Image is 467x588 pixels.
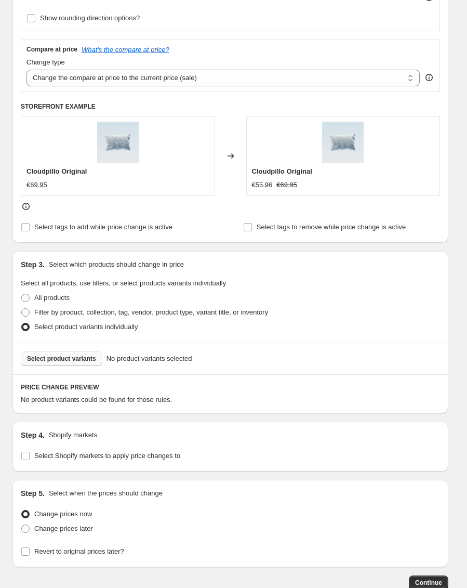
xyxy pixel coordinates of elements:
p: Select which products should change in price [49,259,184,270]
p: Shopify markets [49,430,97,440]
span: Select tags to add while price change is active [34,223,172,231]
span: All products [34,294,70,302]
div: €55.96 [252,180,273,190]
span: Select product variants [27,355,96,363]
img: single-cloudpillo-original_80x.jpg [97,122,139,163]
h3: Compare at price [26,45,77,54]
button: What's the compare at price? [82,46,169,54]
h6: STOREFRONT EXAMPLE [21,102,440,111]
span: No product variants selected [106,354,192,364]
strike: €69.95 [276,180,297,190]
p: Select when the prices should change [49,488,163,499]
span: Cloudpillo Original [252,167,312,175]
span: Show rounding direction options? [40,14,140,22]
button: Select product variants [21,351,102,366]
h2: Step 5. [21,488,45,499]
span: Select tags to remove while price change is active [257,223,406,231]
span: Change prices later [34,525,93,532]
span: Change type [26,58,65,66]
span: Change prices now [34,510,92,518]
span: Continue [415,579,442,587]
div: €69.95 [26,180,47,190]
span: No product variants could be found for those rules. [21,396,172,403]
span: Select Shopify markets to apply price changes to [34,452,180,460]
span: Revert to original prices later? [34,547,124,555]
div: help [424,72,434,83]
h2: Step 4. [21,430,45,440]
h6: PRICE CHANGE PREVIEW [21,383,440,391]
img: single-cloudpillo-original_80x.jpg [322,122,364,163]
span: Cloudpillo Original [26,167,87,175]
span: Filter by product, collection, tag, vendor, product type, variant title, or inventory [34,308,268,316]
span: Select all products, use filters, or select products variants individually [21,279,226,287]
h2: Step 3. [21,259,45,270]
span: Select product variants individually [34,323,138,331]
